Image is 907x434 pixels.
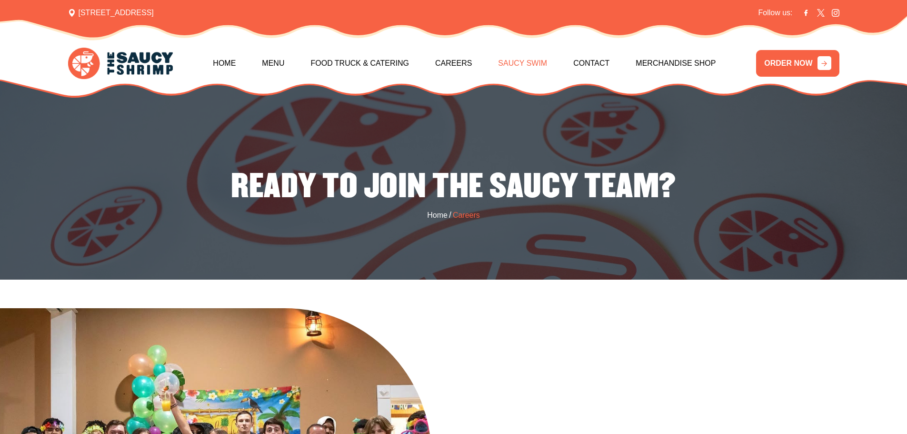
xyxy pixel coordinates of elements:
a: ORDER NOW [756,50,839,77]
a: Saucy Swim [498,43,547,84]
a: Menu [262,43,284,84]
a: Merchandise Shop [636,43,716,84]
a: Home [427,210,448,221]
span: Careers [453,210,480,221]
a: Food Truck & Catering [310,43,409,84]
h2: READY TO JOIN THE SAUCY TEAM? [7,167,900,207]
span: [STREET_ADDRESS] [68,7,154,19]
a: Careers [435,43,472,84]
img: logo [68,48,173,80]
a: Contact [573,43,609,84]
a: Home [213,43,236,84]
span: / [449,209,451,222]
span: Follow us: [758,7,792,19]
